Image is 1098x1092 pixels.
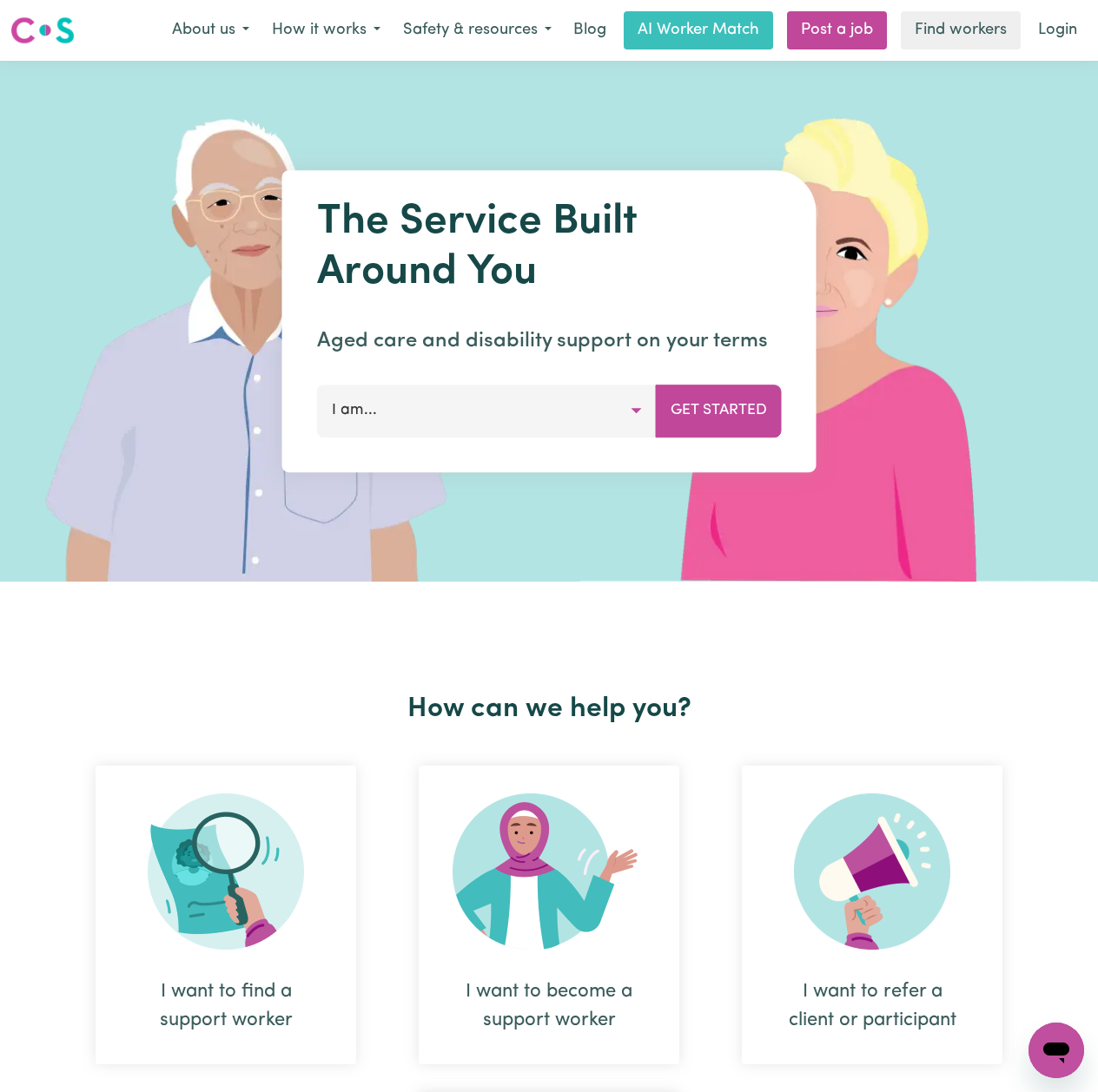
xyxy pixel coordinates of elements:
img: Careseekers logo [10,15,75,46]
h1: The Service Built Around You [317,198,782,298]
a: AI Worker Match [624,11,773,49]
button: How it works [261,12,392,49]
a: Careseekers logo [10,10,75,50]
a: Find workers [901,11,1021,49]
div: I want to become a support worker [460,977,638,1035]
div: I want to refer a client or participant [742,766,1002,1064]
button: Get Started [656,385,782,437]
button: I am... [317,385,657,437]
button: Safety & resources [392,12,563,49]
button: About us [161,12,261,49]
div: I want to find a support worker [96,766,356,1064]
a: Blog [563,11,617,49]
h2: How can we help you? [64,693,1034,726]
a: Post a job [787,11,887,49]
img: Become Worker [453,793,645,950]
a: Login [1028,11,1088,49]
div: I want to refer a client or participant [784,977,961,1035]
iframe: Button to launch messaging window [1029,1023,1084,1078]
div: I want to become a support worker [419,766,679,1064]
div: I want to find a support worker [137,977,314,1035]
p: Aged care and disability support on your terms [317,326,782,357]
img: Refer [794,793,950,950]
img: Search [148,793,304,950]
